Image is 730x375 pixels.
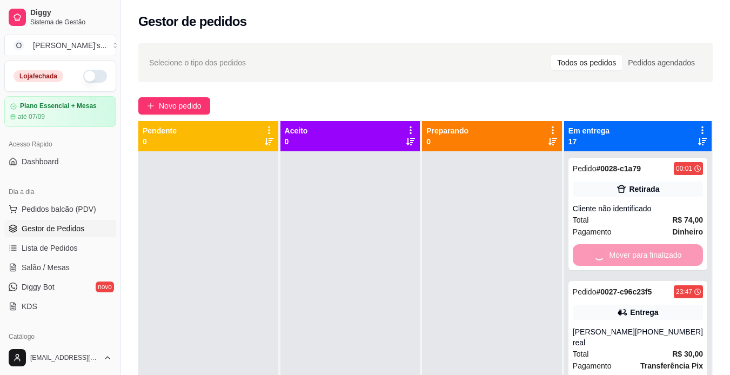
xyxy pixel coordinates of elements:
[568,125,610,136] p: Em entrega
[159,100,202,112] span: Novo pedido
[22,301,37,312] span: KDS
[143,125,177,136] p: Pendente
[4,278,116,296] a: Diggy Botnovo
[426,136,468,147] p: 0
[285,125,308,136] p: Aceito
[83,70,107,83] button: Alterar Status
[573,203,703,214] div: Cliente não identificado
[4,220,116,237] a: Gestor de Pedidos
[630,307,658,318] div: Entrega
[596,287,652,296] strong: # 0027-c96c23f5
[149,57,246,69] span: Selecione o tipo dos pedidos
[22,204,96,215] span: Pedidos balcão (PDV)
[22,282,55,292] span: Diggy Bot
[640,361,703,370] strong: Transferência Pix
[147,102,155,110] span: plus
[22,243,78,253] span: Lista de Pedidos
[635,326,703,348] div: [PHONE_NUMBER]
[20,102,97,110] article: Plano Essencial + Mesas
[30,18,112,26] span: Sistema de Gestão
[285,136,308,147] p: 0
[4,298,116,315] a: KDS
[573,287,597,296] span: Pedido
[573,326,635,348] div: [PERSON_NAME] real
[672,216,703,224] strong: R$ 74,00
[573,164,597,173] span: Pedido
[4,35,116,56] button: Select a team
[138,97,210,115] button: Novo pedido
[672,350,703,358] strong: R$ 30,00
[138,13,247,30] h2: Gestor de pedidos
[622,55,701,70] div: Pedidos agendados
[143,136,177,147] p: 0
[4,200,116,218] button: Pedidos balcão (PDV)
[629,184,659,195] div: Retirada
[4,96,116,127] a: Plano Essencial + Mesasaté 07/09
[4,153,116,170] a: Dashboard
[4,328,116,345] div: Catálogo
[22,223,84,234] span: Gestor de Pedidos
[676,164,692,173] div: 00:01
[30,353,99,362] span: [EMAIL_ADDRESS][DOMAIN_NAME]
[568,136,610,147] p: 17
[14,70,63,82] div: Loja fechada
[672,227,703,236] strong: Dinheiro
[18,112,45,121] article: até 07/09
[4,136,116,153] div: Acesso Rápido
[573,214,589,226] span: Total
[573,348,589,360] span: Total
[4,259,116,276] a: Salão / Mesas
[33,40,106,51] div: [PERSON_NAME]'s ...
[573,226,612,238] span: Pagamento
[596,164,641,173] strong: # 0028-c1a79
[4,4,116,30] a: DiggySistema de Gestão
[551,55,622,70] div: Todos os pedidos
[22,156,59,167] span: Dashboard
[573,360,612,372] span: Pagamento
[4,345,116,371] button: [EMAIL_ADDRESS][DOMAIN_NAME]
[426,125,468,136] p: Preparando
[4,183,116,200] div: Dia a dia
[676,287,692,296] div: 23:47
[4,239,116,257] a: Lista de Pedidos
[30,8,112,18] span: Diggy
[22,262,70,273] span: Salão / Mesas
[14,40,24,51] span: O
